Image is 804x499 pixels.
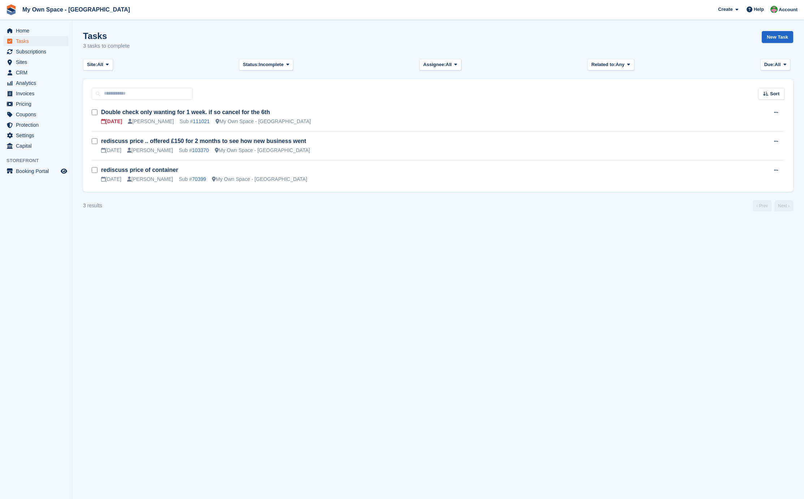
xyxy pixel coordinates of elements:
[775,61,781,68] span: All
[19,4,133,16] a: My Own Space - [GEOGRAPHIC_DATA]
[243,61,259,68] span: Status:
[762,31,793,43] a: New Task
[4,26,68,36] a: menu
[180,118,210,125] div: Sub #
[774,200,793,211] a: Next
[4,120,68,130] a: menu
[6,4,17,15] img: stora-icon-8386f47178a22dfd0bd8f6a31ec36ba5ce8667c1dd55bd0f319d3a0aa187defe.svg
[16,99,59,109] span: Pricing
[16,78,59,88] span: Analytics
[616,61,625,68] span: Any
[770,6,778,13] img: Millie Webb
[760,59,790,71] button: Due: All
[4,99,68,109] a: menu
[193,118,210,124] a: 111021
[16,130,59,140] span: Settings
[753,200,772,211] a: Previous
[16,109,59,120] span: Coupons
[16,120,59,130] span: Protection
[751,200,795,211] nav: Page
[16,68,59,78] span: CRM
[192,147,209,153] a: 103370
[4,166,68,176] a: menu
[16,36,59,46] span: Tasks
[4,78,68,88] a: menu
[239,59,293,71] button: Status: Incomplete
[4,68,68,78] a: menu
[83,59,113,71] button: Site: All
[423,61,446,68] span: Assignee:
[101,147,121,154] div: [DATE]
[127,175,173,183] div: [PERSON_NAME]
[179,175,206,183] div: Sub #
[4,88,68,99] a: menu
[4,130,68,140] a: menu
[83,31,130,41] h1: Tasks
[4,57,68,67] a: menu
[779,6,798,13] span: Account
[770,90,779,97] span: Sort
[83,202,102,209] div: 3 results
[128,118,174,125] div: [PERSON_NAME]
[16,88,59,99] span: Invoices
[101,109,270,115] a: Double check only wanting for 1 week. if so cancel for the 6th
[212,175,307,183] div: My Own Space - [GEOGRAPHIC_DATA]
[216,118,311,125] div: My Own Space - [GEOGRAPHIC_DATA]
[6,157,72,164] span: Storefront
[764,61,775,68] span: Due:
[4,36,68,46] a: menu
[192,176,206,182] a: 70399
[101,138,306,144] a: rediscuss price .. offered £150 for 2 months to see how new business went
[127,147,173,154] div: [PERSON_NAME]
[101,118,122,125] div: [DATE]
[60,167,68,175] a: Preview store
[591,61,616,68] span: Related to:
[16,57,59,67] span: Sites
[259,61,284,68] span: Incomplete
[587,59,634,71] button: Related to: Any
[16,141,59,151] span: Capital
[718,6,733,13] span: Create
[4,47,68,57] a: menu
[754,6,764,13] span: Help
[215,147,310,154] div: My Own Space - [GEOGRAPHIC_DATA]
[446,61,452,68] span: All
[4,109,68,120] a: menu
[16,26,59,36] span: Home
[419,59,461,71] button: Assignee: All
[87,61,97,68] span: Site:
[83,42,130,50] p: 3 tasks to complete
[101,167,178,173] a: rediscuss price of container
[16,166,59,176] span: Booking Portal
[101,175,121,183] div: [DATE]
[179,147,209,154] div: Sub #
[16,47,59,57] span: Subscriptions
[97,61,103,68] span: All
[4,141,68,151] a: menu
